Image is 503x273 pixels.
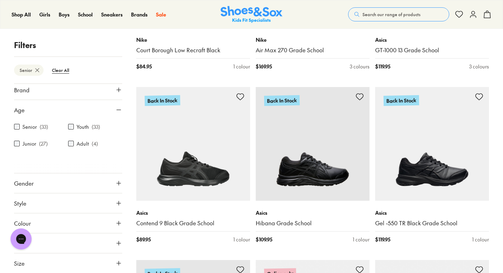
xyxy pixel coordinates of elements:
span: $ 109.95 [256,236,272,243]
button: Colour [14,213,122,233]
button: Gender [14,173,122,193]
a: GT-1000 13 Grade School [375,46,489,54]
div: 1 colour [472,236,489,243]
span: Style [14,199,26,207]
span: Search our range of products [362,11,420,18]
label: Junior [22,140,36,147]
btn: Clear All [46,64,75,76]
iframe: Gorgias live chat messenger [7,226,35,252]
p: ( 27 ) [39,140,48,147]
a: Shoes & Sox [221,6,282,23]
button: Size [14,253,122,273]
a: Brands [131,11,148,18]
p: Back In Stock [384,95,419,106]
p: Asics [256,209,370,217]
p: ( 33 ) [92,123,100,131]
div: 3 colours [350,63,370,70]
span: $ 84.95 [136,63,152,70]
label: Youth [77,123,89,131]
span: Colour [14,219,31,227]
button: Brand [14,80,122,100]
a: Sale [156,11,166,18]
span: Age [14,106,25,114]
span: $ 89.95 [136,236,151,243]
p: ( 4 ) [92,140,98,147]
div: 1 colour [233,236,250,243]
div: 1 colour [353,236,370,243]
a: Shop All [12,11,31,18]
a: Contend 9 Black Grade School [136,219,250,227]
span: Gender [14,179,34,187]
p: Nike [256,36,370,44]
p: Back In Stock [264,95,300,106]
a: Sneakers [101,11,123,18]
button: Age [14,100,122,120]
span: Size [14,259,25,267]
div: 3 colours [469,63,489,70]
span: Brand [14,86,30,94]
a: Hibana Grade School [256,219,370,227]
span: $ 119.95 [375,236,390,243]
a: Back In Stock [375,87,489,201]
p: Asics [136,209,250,217]
a: School [78,11,93,18]
a: Back In Stock [136,87,250,201]
label: Adult [77,140,89,147]
p: Asics [375,209,489,217]
a: Gel -550 TR Black Grade School [375,219,489,227]
a: Boys [59,11,70,18]
button: Price [14,233,122,253]
p: Nike [136,36,250,44]
div: 1 colour [233,63,250,70]
a: Air Max 270 Grade School [256,46,370,54]
p: Back In Stock [145,95,180,106]
a: Court Borough Low Recraft Black [136,46,250,54]
p: Asics [375,36,489,44]
a: Girls [39,11,50,18]
p: Filters [14,39,122,51]
img: SNS_Logo_Responsive.svg [221,6,282,23]
a: Back In Stock [256,87,370,201]
btn: Senior [14,65,44,76]
button: Style [14,193,122,213]
p: ( 33 ) [40,123,48,131]
span: $ 119.95 [375,63,390,70]
button: Search our range of products [348,7,449,21]
span: $ 169.95 [256,63,272,70]
label: Senior [22,123,37,131]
